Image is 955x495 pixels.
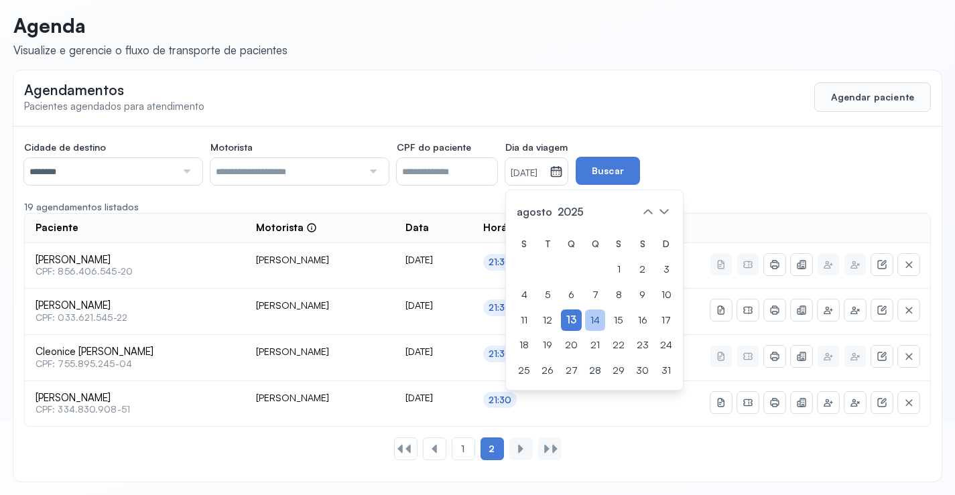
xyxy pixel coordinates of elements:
div: 13 [561,309,582,332]
div: S [514,233,534,255]
div: [PERSON_NAME] [256,392,384,404]
div: 28 [585,360,605,382]
div: [DATE] [405,254,461,266]
span: [PERSON_NAME] [36,254,235,267]
span: CPF do paciente [397,141,471,153]
div: 25 [514,360,534,382]
div: 3 [656,259,676,281]
div: 21 [585,334,605,356]
span: Dia da viagem [505,141,568,153]
span: 2 [489,443,495,455]
div: [PERSON_NAME] [256,346,384,358]
div: 19 [537,334,558,356]
span: Cleonice [PERSON_NAME] [36,346,235,358]
div: 31 [656,360,676,382]
div: 21:30 [489,348,512,360]
div: 18 [514,334,534,356]
span: Data [405,222,429,234]
div: 26 [537,360,558,382]
div: [PERSON_NAME] [256,254,384,266]
div: Q [561,233,582,255]
div: 10 [656,284,676,306]
span: agosto [514,202,555,221]
div: 27 [561,360,582,382]
div: 16 [632,309,653,332]
div: Q [585,233,605,255]
div: 12 [537,309,558,332]
span: Agendamentos [24,81,124,98]
div: 6 [561,284,582,306]
span: 1 [461,443,464,455]
div: [DATE] [405,392,461,404]
span: Motorista [210,141,253,153]
div: T [537,233,558,255]
div: 7 [585,284,605,306]
div: 23 [632,334,653,356]
div: 21:30 [489,395,512,406]
div: 5 [537,284,558,306]
div: Motorista [256,222,317,234]
div: 14 [585,309,605,332]
div: 11 [514,309,534,332]
div: [PERSON_NAME] [256,299,384,311]
div: 30 [632,360,653,382]
div: 22 [609,334,629,356]
p: Agenda [13,13,288,38]
div: 29 [609,360,629,382]
div: S [609,233,629,255]
span: Paciente [36,222,78,234]
div: 24 [656,334,676,356]
div: 15 [609,309,629,332]
span: [PERSON_NAME] [36,392,235,405]
span: [PERSON_NAME] [36,299,235,312]
div: 21:30 [489,257,512,268]
div: 9 [632,284,653,306]
button: Agendar paciente [814,82,931,112]
span: CPF: 856.406.545-20 [36,266,235,277]
div: 20 [561,334,582,356]
div: S [632,233,653,255]
div: Visualize e gerencie o fluxo de transporte de pacientes [13,43,288,57]
span: 2025 [555,202,586,221]
div: 17 [656,309,676,332]
span: CPF: 334.830.908-51 [36,404,235,415]
div: 1 [609,259,629,281]
button: Buscar [576,157,640,185]
div: 4 [514,284,534,306]
div: 2 [632,259,653,281]
div: D [656,233,676,255]
span: Pacientes agendados para atendimento [24,100,204,113]
span: CPF: 755.895.245-04 [36,358,235,370]
div: [DATE] [405,346,461,358]
span: Cidade de destino [24,141,106,153]
div: 8 [609,284,629,306]
div: [DATE] [405,299,461,311]
span: CPF: 033.621.545-22 [36,312,235,324]
div: 21:30 [489,302,512,313]
div: 19 agendamentos listados [24,201,931,213]
small: [DATE] [511,167,544,180]
span: Horário [483,222,521,234]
